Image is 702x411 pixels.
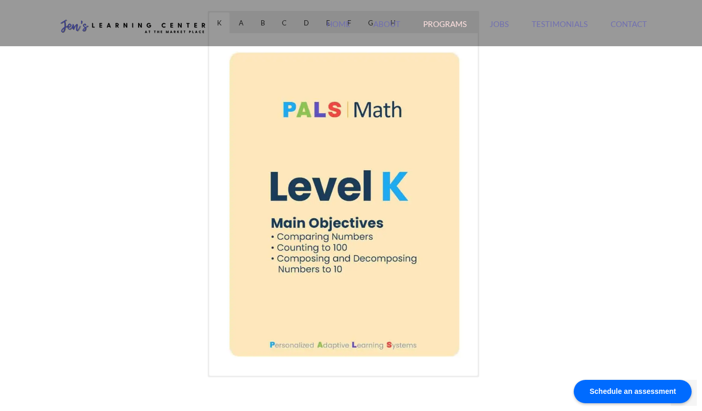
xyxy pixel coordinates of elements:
a: Contact [611,19,647,42]
img: Jen's Learning Center Logo Transparent [55,11,211,43]
a: Jobs [490,19,509,42]
a: Home [327,19,350,42]
div: Schedule an assessment [574,380,692,403]
a: About [373,19,400,42]
a: Testimonials [532,19,588,42]
a: Programs [423,19,467,42]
